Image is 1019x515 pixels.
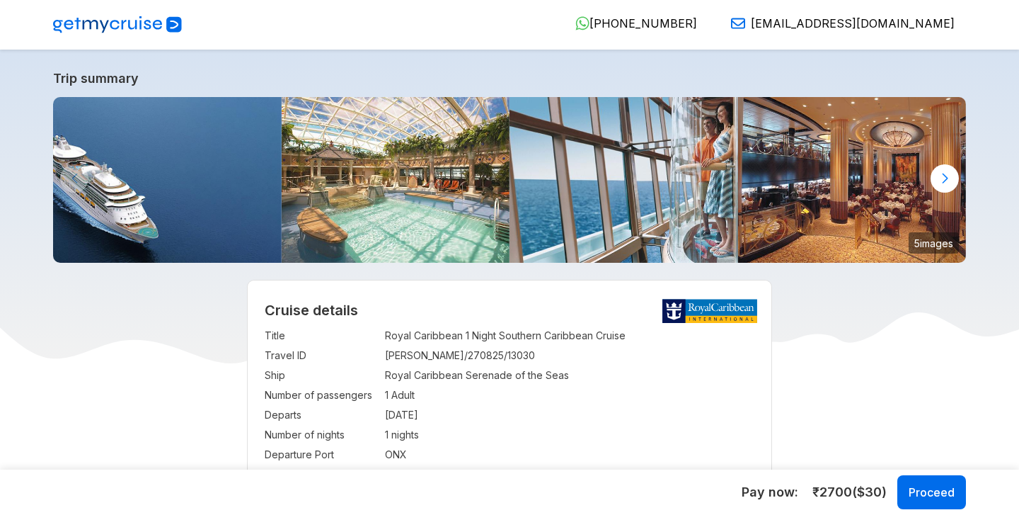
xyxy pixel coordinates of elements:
td: : [378,385,385,405]
td: : [378,425,385,445]
td: ONX [385,445,755,465]
td: Number of nights [265,425,378,445]
img: WhatsApp [575,16,589,30]
td: Ship [265,366,378,385]
h2: Cruise details [265,302,755,319]
img: glass-Elevator-Couple-tile2.JPG [509,97,738,263]
img: serenade-of-the-seas-main-dining-room-two-floor.jpg [738,97,967,263]
td: : [378,346,385,366]
td: : [378,445,385,465]
img: serenade-of-the-seas.jpg [53,97,282,263]
img: serenade-of-the-seas-solarium-pool.JPG [282,97,510,263]
td: [DATE] [385,405,755,425]
span: ₹ 2700 ($ 30 ) [812,483,887,502]
td: 1 nights [385,425,755,445]
td: 1 Adult [385,385,755,405]
button: Proceed [897,475,966,509]
td: : [378,405,385,425]
td: Title [265,326,378,346]
small: 5 images [909,232,959,254]
a: [PHONE_NUMBER] [564,16,697,30]
td: Number of passengers [265,385,378,405]
td: Royal Caribbean 1 Night Southern Caribbean Cruise [385,326,755,346]
td: Travel ID [265,346,378,366]
span: [EMAIL_ADDRESS][DOMAIN_NAME] [751,16,955,30]
a: [EMAIL_ADDRESS][DOMAIN_NAME] [720,16,955,30]
td: Departure Port [265,445,378,465]
a: Trip summary [53,71,966,86]
td: Royal Caribbean Serenade of the Seas [385,366,755,385]
h5: Pay now : [742,484,798,501]
td: [PERSON_NAME]/270825/13030 [385,346,755,366]
td: : [378,366,385,385]
span: [PHONE_NUMBER] [589,16,697,30]
td: : [378,326,385,346]
img: Email [731,16,745,30]
td: Departs [265,405,378,425]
